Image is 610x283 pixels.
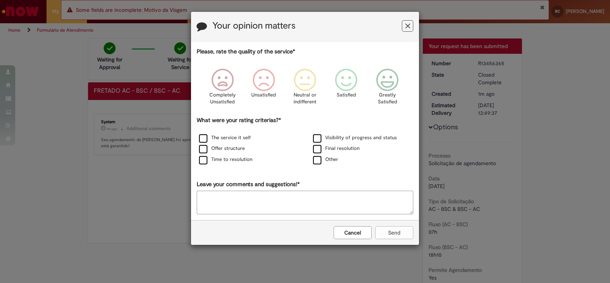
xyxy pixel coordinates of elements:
label: Please, rate the quality of the service* [197,48,295,56]
p: Unsatisfied [251,92,276,99]
div: Neutral or indifferent [286,63,324,115]
div: Completely Unsatisfied [203,63,242,115]
div: Unsatisfied [244,63,283,115]
div: What were your rating criterias?* [197,116,413,166]
p: Neutral or indifferent [291,92,319,106]
label: Time to resolution [199,156,252,163]
label: The service it self [199,134,251,141]
button: Cancel [334,226,372,239]
p: Satisfied [337,92,356,99]
label: Offer structure [199,145,245,152]
p: Greatly Satisfied [374,92,401,106]
div: Greatly Satisfied [368,63,407,115]
label: Final resolution [313,145,360,152]
label: Leave your comments and suggestions!* [197,180,300,188]
label: Other [313,156,338,163]
p: Completely Unsatisfied [209,92,236,106]
label: Your opinion matters [212,21,295,31]
label: Visibility of progress and status [313,134,397,141]
div: Satisfied [327,63,366,115]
